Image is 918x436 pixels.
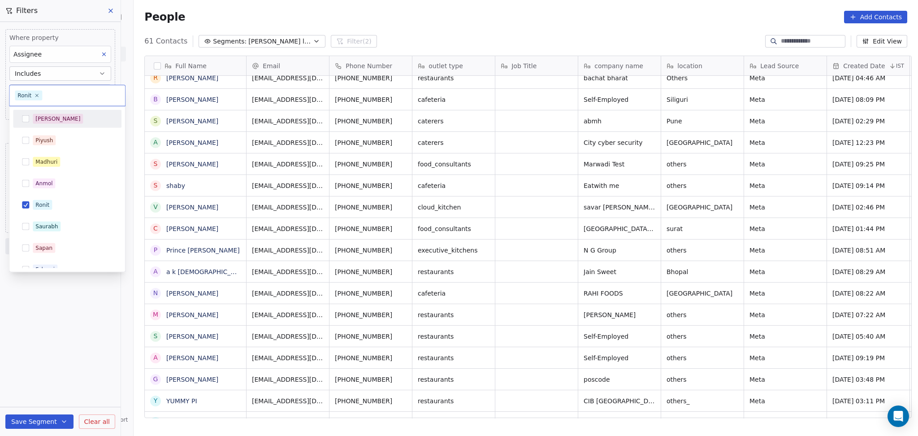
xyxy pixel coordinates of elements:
div: [PERSON_NAME] [35,115,80,123]
div: Suggestions [13,110,121,365]
div: Ronit [35,201,49,209]
div: Ronit [17,92,31,100]
div: Saurabh [35,222,58,231]
div: Piyush [35,136,53,144]
div: Sapan [35,244,52,252]
div: Falguni [35,266,55,274]
div: Madhuri [35,158,57,166]
div: Anmol [35,179,52,187]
